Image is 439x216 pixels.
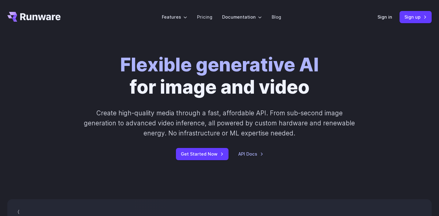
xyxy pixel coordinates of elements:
[7,12,61,22] a: Go to /
[238,150,263,157] a: API Docs
[272,13,281,20] a: Blog
[84,108,355,139] p: Create high-quality media through a fast, affordable API. From sub-second image generation to adv...
[400,11,432,23] a: Sign up
[197,13,212,20] a: Pricing
[17,209,20,215] span: {
[222,13,262,20] label: Documentation
[120,54,319,98] h1: for image and video
[162,13,187,20] label: Features
[378,13,392,20] a: Sign in
[120,53,319,76] strong: Flexible generative AI
[176,148,229,160] a: Get Started Now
